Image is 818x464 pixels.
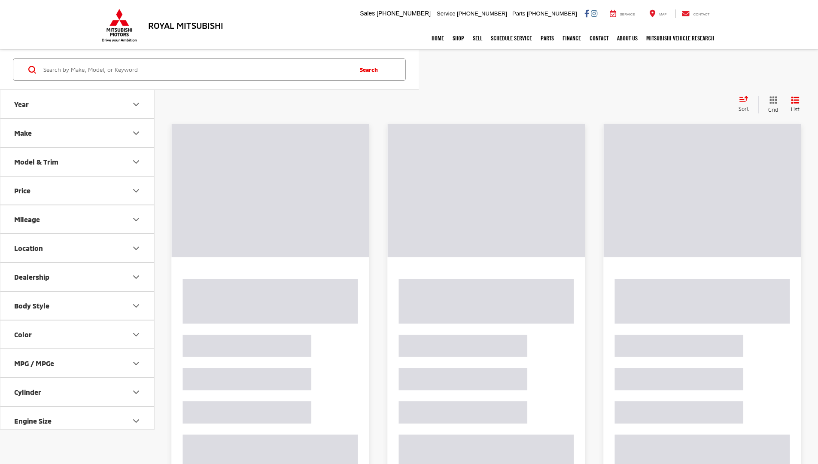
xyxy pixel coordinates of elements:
div: Mileage [131,214,141,225]
span: Sales [360,10,375,17]
div: Body Style [131,301,141,311]
input: Search by Make, Model, or Keyword [43,59,352,80]
div: Year [14,100,29,108]
a: About Us [613,27,642,49]
button: List View [785,96,806,113]
div: Model & Trim [14,158,58,166]
img: Mitsubishi [100,9,139,42]
div: Cylinder [14,388,41,396]
div: Price [131,186,141,196]
a: Contact [675,9,716,18]
div: Engine Size [14,417,52,425]
a: Contact [585,27,613,49]
button: MileageMileage [0,205,155,233]
div: MPG / MPGe [14,359,54,367]
span: Service [437,10,455,17]
button: Select sort value [734,96,758,113]
span: Service [620,12,635,16]
div: Dealership [14,273,49,281]
a: Instagram: Click to visit our Instagram page [591,10,597,17]
button: ColorColor [0,321,155,348]
span: Grid [768,106,778,113]
div: Make [14,129,32,137]
button: Search [352,59,391,80]
a: Facebook: Click to visit our Facebook page [584,10,589,17]
button: MPG / MPGeMPG / MPGe [0,349,155,377]
div: Location [14,244,43,252]
div: Price [14,186,30,195]
button: LocationLocation [0,234,155,262]
span: Sort [739,106,749,112]
a: Service [603,9,642,18]
span: Contact [693,12,709,16]
span: [PHONE_NUMBER] [457,10,507,17]
div: Make [131,128,141,138]
button: Body StyleBody Style [0,292,155,320]
a: Shop [448,27,468,49]
span: List [791,106,800,113]
button: CylinderCylinder [0,378,155,406]
button: DealershipDealership [0,263,155,291]
a: Schedule Service: Opens in a new tab [487,27,536,49]
div: Year [131,99,141,110]
div: Dealership [131,272,141,282]
button: Engine SizeEngine Size [0,407,155,435]
div: Model & Trim [131,157,141,167]
span: Parts [512,10,525,17]
span: [PHONE_NUMBER] [527,10,577,17]
span: Map [659,12,666,16]
div: MPG / MPGe [131,358,141,369]
a: Sell [468,27,487,49]
a: Parts: Opens in a new tab [536,27,558,49]
button: YearYear [0,90,155,118]
button: Grid View [758,96,785,113]
div: Mileage [14,215,40,223]
a: Home [427,27,448,49]
h3: Royal Mitsubishi [148,21,223,30]
a: Finance [558,27,585,49]
a: Mitsubishi Vehicle Research [642,27,718,49]
span: [PHONE_NUMBER] [377,10,431,17]
button: MakeMake [0,119,155,147]
div: Location [131,243,141,253]
div: Body Style [14,302,49,310]
div: Color [14,330,32,339]
div: Cylinder [131,387,141,397]
button: Model & TrimModel & Trim [0,148,155,176]
div: Color [131,330,141,340]
button: PricePrice [0,177,155,205]
div: Engine Size [131,416,141,426]
a: Map [643,9,673,18]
